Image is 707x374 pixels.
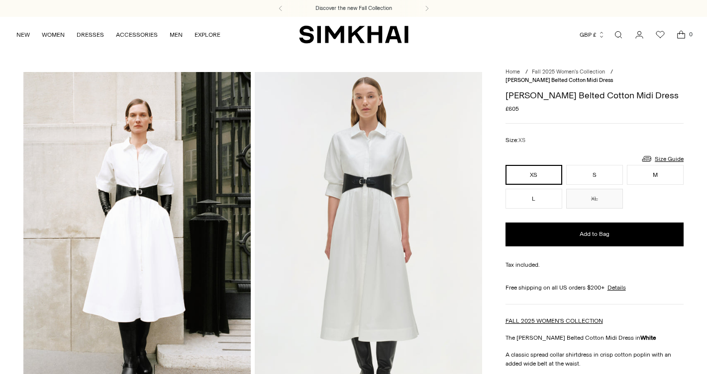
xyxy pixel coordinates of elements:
[505,68,684,84] nav: breadcrumbs
[505,189,562,209] button: L
[195,24,220,46] a: EXPLORE
[532,69,605,75] a: Fall 2025 Women's Collection
[505,350,684,368] p: A classic spread collar shirtdress in crisp cotton poplin with an added wide belt at the waist.
[505,69,520,75] a: Home
[641,152,684,165] a: Size Guide
[686,30,695,39] span: 0
[629,25,649,45] a: Go to the account page
[505,333,684,342] p: The [PERSON_NAME] Belted Cotton Midi Dress in
[525,68,528,76] div: /
[170,24,183,46] a: MEN
[505,91,684,100] h1: [PERSON_NAME] Belted Cotton Midi Dress
[505,223,684,246] button: Add to Bag
[505,77,613,83] span: [PERSON_NAME] Belted Cotton Midi Dress
[650,25,670,45] a: Wishlist
[671,25,691,45] a: Open cart modal
[116,24,158,46] a: ACCESSORIES
[505,317,603,324] a: FALL 2025 WOMEN'S COLLECTION
[518,137,525,144] span: XS
[315,4,392,12] a: Discover the new Fall Collection
[640,334,656,341] strong: White
[607,283,626,292] a: Details
[77,24,104,46] a: DRESSES
[566,189,623,209] button: XL
[505,260,684,269] div: Tax included.
[627,165,684,185] button: M
[299,25,408,44] a: SIMKHAI
[580,230,609,238] span: Add to Bag
[505,104,519,113] span: £605
[42,24,65,46] a: WOMEN
[566,165,623,185] button: S
[505,136,525,145] label: Size:
[580,24,605,46] button: GBP £
[505,165,562,185] button: XS
[608,25,628,45] a: Open search modal
[610,68,613,76] div: /
[505,283,684,292] div: Free shipping on all US orders $200+
[16,24,30,46] a: NEW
